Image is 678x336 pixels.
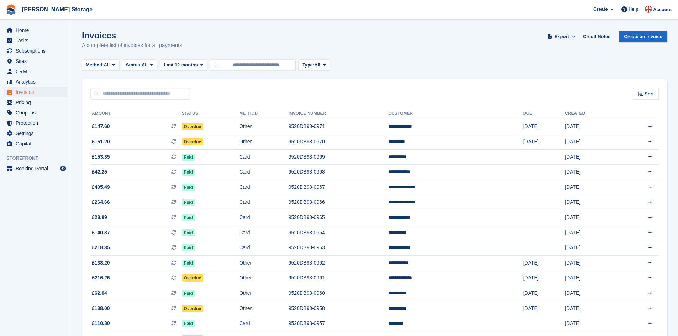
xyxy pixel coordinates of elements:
[182,244,195,251] span: Paid
[289,180,389,195] td: 9520DB93-0967
[523,271,565,286] td: [DATE]
[4,118,67,128] a: menu
[565,149,619,165] td: [DATE]
[16,87,58,97] span: Invoices
[289,240,389,256] td: 9520DB93-0963
[565,271,619,286] td: [DATE]
[565,180,619,195] td: [DATE]
[4,164,67,174] a: menu
[59,164,67,173] a: Preview store
[302,62,314,69] span: Type:
[239,271,289,286] td: Other
[90,108,182,119] th: Amount
[16,164,58,174] span: Booking Portal
[239,180,289,195] td: Card
[16,77,58,87] span: Analytics
[82,59,119,71] button: Method: All
[565,316,619,331] td: [DATE]
[16,66,58,76] span: CRM
[182,123,204,130] span: Overdue
[289,165,389,180] td: 9520DB93-0968
[16,36,58,46] span: Tasks
[182,154,195,161] span: Paid
[289,195,389,210] td: 9520DB93-0966
[239,165,289,180] td: Card
[523,256,565,271] td: [DATE]
[16,128,58,138] span: Settings
[182,169,195,176] span: Paid
[239,286,289,301] td: Other
[239,149,289,165] td: Card
[314,62,320,69] span: All
[104,62,110,69] span: All
[182,138,204,145] span: Overdue
[19,4,95,15] a: [PERSON_NAME] Storage
[580,31,613,42] a: Credit Notes
[6,155,71,162] span: Storefront
[182,108,240,119] th: Status
[645,6,652,13] img: John Baker
[565,210,619,225] td: [DATE]
[4,97,67,107] a: menu
[239,240,289,256] td: Card
[92,305,110,312] span: £138.00
[289,256,389,271] td: 9520DB93-0962
[182,320,195,327] span: Paid
[239,108,289,119] th: Method
[565,108,619,119] th: Created
[388,108,523,119] th: Customer
[82,41,182,49] p: A complete list of invoices for all payments
[239,256,289,271] td: Other
[523,119,565,134] td: [DATE]
[92,214,107,221] span: £28.99
[16,108,58,118] span: Coupons
[619,31,667,42] a: Create an Invoice
[182,274,204,282] span: Overdue
[4,36,67,46] a: menu
[182,305,204,312] span: Overdue
[629,6,638,13] span: Help
[16,46,58,56] span: Subscriptions
[4,56,67,66] a: menu
[239,195,289,210] td: Card
[92,259,110,267] span: £133.20
[16,97,58,107] span: Pricing
[593,6,608,13] span: Create
[289,119,389,134] td: 9520DB93-0971
[92,229,110,236] span: £140.37
[82,31,182,40] h1: Invoices
[298,59,330,71] button: Type: All
[92,198,110,206] span: £264.66
[289,301,389,316] td: 9520DB93-0958
[182,214,195,221] span: Paid
[523,134,565,150] td: [DATE]
[565,301,619,316] td: [DATE]
[182,199,195,206] span: Paid
[289,286,389,301] td: 9520DB93-0960
[289,134,389,150] td: 9520DB93-0970
[565,195,619,210] td: [DATE]
[565,286,619,301] td: [DATE]
[92,289,107,297] span: £62.04
[523,301,565,316] td: [DATE]
[4,77,67,87] a: menu
[16,25,58,35] span: Home
[565,119,619,134] td: [DATE]
[160,59,207,71] button: Last 12 months
[289,271,389,286] td: 9520DB93-0961
[239,119,289,134] td: Other
[4,128,67,138] a: menu
[239,301,289,316] td: Other
[4,87,67,97] a: menu
[6,4,16,15] img: stora-icon-8386f47178a22dfd0bd8f6a31ec36ba5ce8667c1dd55bd0f319d3a0aa187defe.svg
[16,118,58,128] span: Protection
[182,184,195,191] span: Paid
[4,25,67,35] a: menu
[546,31,577,42] button: Export
[182,260,195,267] span: Paid
[565,134,619,150] td: [DATE]
[565,240,619,256] td: [DATE]
[289,149,389,165] td: 9520DB93-0969
[86,62,104,69] span: Method:
[16,56,58,66] span: Sites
